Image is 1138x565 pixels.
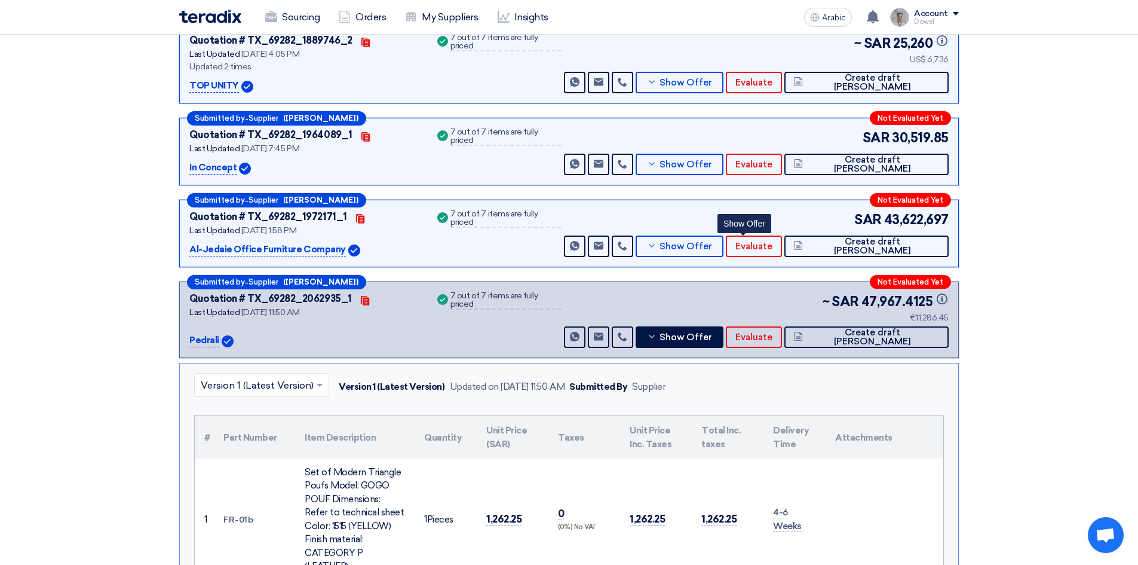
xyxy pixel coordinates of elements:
[890,8,909,27] img: IMG_1753965247717.jpg
[914,18,934,26] font: Dowel
[195,114,245,123] font: Submitted by
[329,4,395,30] a: Orders
[910,54,949,65] font: US$ 6,736
[636,154,723,175] button: Show Offer
[804,8,852,27] button: Arabic
[450,381,565,392] font: Updated on [DATE] 11:50 AM
[892,130,949,146] font: 30,519.85
[283,277,358,286] font: ([PERSON_NAME])
[884,212,949,228] font: 43,622,697
[189,49,240,59] font: Last Updated
[558,523,597,531] font: (0%) No VAT
[854,212,882,228] font: SAR
[283,114,358,123] font: ([PERSON_NAME])
[195,196,245,204] font: Submitted by
[569,381,627,392] font: Submitted By
[204,514,207,525] font: 1
[514,11,548,23] font: Insights
[189,244,346,255] font: Al-Jedaie Office Furniture Company
[660,332,712,343] font: Show Offer
[450,127,538,145] font: 7 out of 7 items are fully priced
[878,196,943,204] font: Not Evaluated Yet
[823,294,830,310] font: ~
[239,163,251,175] img: Verified Account
[834,236,911,256] font: Create draft [PERSON_NAME]
[854,35,861,51] font: ~
[864,35,891,51] font: SAR
[784,236,949,257] button: Create draft [PERSON_NAME]
[1088,517,1124,553] a: Open chat
[558,508,565,520] font: 0
[630,425,671,450] font: Unit Price Inc. Taxes
[822,13,846,23] font: Arabic
[245,196,249,205] font: -
[189,35,352,46] font: Quotation # TX_69282_1889746_2
[726,154,782,175] button: Evaluate
[195,277,245,286] font: Submitted by
[660,77,712,88] font: Show Offer
[910,313,949,323] font: €11,286.45
[773,507,802,532] font: 4-6 Weeks
[735,77,772,88] font: Evaluate
[339,381,445,392] font: Version 1 (Latest Version)
[726,326,782,348] button: Evaluate
[241,225,296,236] font: [DATE] 1:58 PM
[348,245,360,256] img: Verified Account
[282,11,320,23] font: Sourcing
[189,225,240,236] font: Last Updated
[223,515,253,525] font: FR-01b
[726,236,782,257] button: Evaluate
[422,11,478,23] font: My Suppliers
[488,4,558,30] a: Insights
[424,432,462,442] font: Quantity
[189,143,240,154] font: Last Updated
[427,514,453,525] font: Pieces
[834,327,911,347] font: Create draft [PERSON_NAME]
[632,381,665,392] font: Supplier
[305,432,376,442] font: Item Description
[863,130,890,146] font: SAR
[878,114,943,123] font: Not Evaluated Yet
[450,291,538,309] font: 7 out of 7 items are fully priced
[355,11,386,23] font: Orders
[189,293,352,304] font: Quotation # TX_69282_2062935_1
[558,432,584,442] font: Taxes
[735,159,772,170] font: Evaluate
[630,513,665,525] font: 1,262.25
[241,307,300,317] font: [DATE] 11:50 AM
[204,432,210,442] font: #
[834,72,911,92] font: Create draft [PERSON_NAME]
[189,80,239,91] font: TOP UNITY
[893,35,933,51] font: 25,260
[249,196,278,204] font: Supplier
[735,332,772,343] font: Evaluate
[395,4,487,30] a: My Suppliers
[241,81,253,93] img: Verified Account
[245,114,249,123] font: -
[784,326,949,348] button: Create draft [PERSON_NAME]
[773,425,809,450] font: Delivery Time
[784,72,949,93] button: Create draft [PERSON_NAME]
[701,513,737,525] font: 1,262.25
[832,294,859,310] font: SAR
[223,432,277,442] font: Part Number
[834,154,911,174] font: Create draft [PERSON_NAME]
[726,72,782,93] button: Evaluate
[283,196,358,204] font: ([PERSON_NAME])
[486,513,522,525] font: 1,262.25
[660,241,712,252] font: Show Offer
[450,32,538,51] font: 7 out of 7 items are fully priced
[189,335,219,346] font: Pedrali
[249,277,278,286] font: Supplier
[249,114,278,123] font: Supplier
[189,211,347,222] font: Quotation # TX_69282_1972171_1
[735,241,772,252] font: Evaluate
[486,425,527,450] font: Unit Price (SAR)
[424,514,427,524] font: 1
[189,129,352,141] font: Quotation # TX_69282_1964089_1
[636,236,723,257] button: Show Offer
[914,8,948,19] font: Account
[717,214,771,233] div: Show Offer
[878,277,943,286] font: Not Evaluated Yet
[241,143,299,154] font: [DATE] 7:45 PM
